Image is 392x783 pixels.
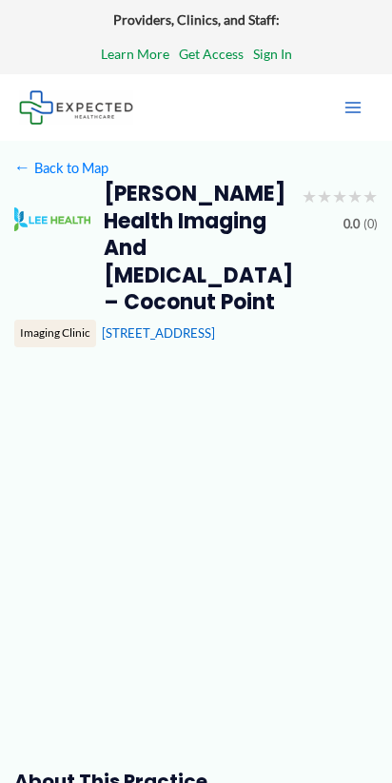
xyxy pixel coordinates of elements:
[14,155,108,181] a: ←Back to Map
[102,325,215,341] a: [STREET_ADDRESS]
[347,181,363,213] span: ★
[317,181,332,213] span: ★
[253,42,292,67] a: Sign In
[302,181,317,213] span: ★
[332,181,347,213] span: ★
[113,11,280,28] strong: Providers, Clinics, and Staff:
[363,181,378,213] span: ★
[179,42,244,67] a: Get Access
[104,181,288,316] h2: [PERSON_NAME] Health Imaging and [MEDICAL_DATA] – Coconut Point
[363,213,378,236] span: (0)
[101,42,169,67] a: Learn More
[343,213,360,236] span: 0.0
[333,88,373,127] button: Main menu toggle
[19,90,133,124] img: Expected Healthcare Logo - side, dark font, small
[14,320,96,346] div: Imaging Clinic
[14,159,31,176] span: ←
